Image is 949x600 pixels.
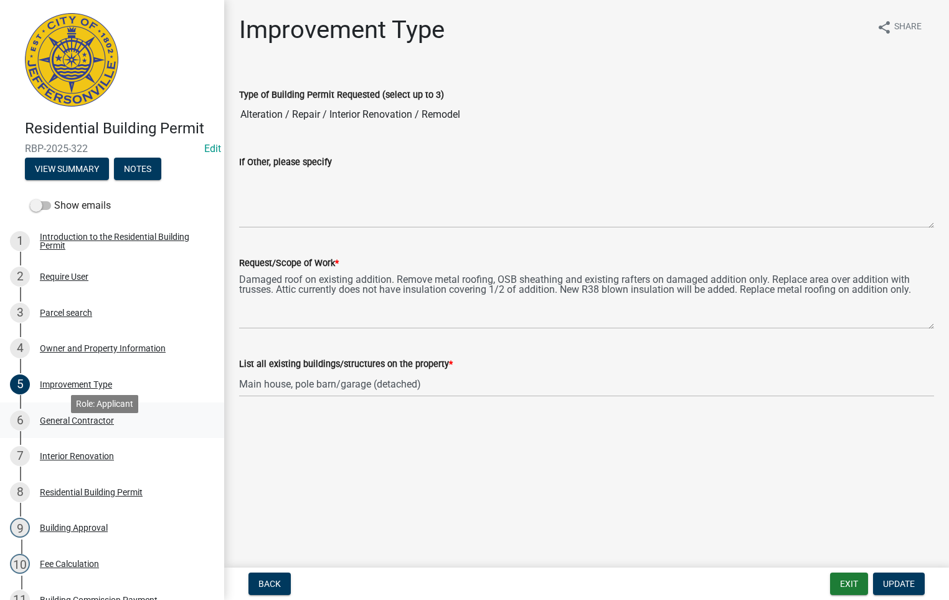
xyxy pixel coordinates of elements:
[25,143,199,155] span: RBP-2025-322
[40,416,114,425] div: General Contractor
[894,20,922,35] span: Share
[10,374,30,394] div: 5
[10,303,30,323] div: 3
[10,482,30,502] div: 8
[10,231,30,251] div: 1
[25,120,214,138] h4: Residential Building Permit
[10,554,30,574] div: 10
[10,518,30,538] div: 9
[867,15,932,39] button: shareShare
[40,452,114,460] div: Interior Renovation
[10,338,30,358] div: 4
[30,198,111,213] label: Show emails
[248,573,291,595] button: Back
[239,15,445,45] h1: Improvement Type
[40,232,204,250] div: Introduction to the Residential Building Permit
[25,158,109,180] button: View Summary
[114,158,161,180] button: Notes
[114,164,161,174] wm-modal-confirm: Notes
[25,164,109,174] wm-modal-confirm: Summary
[10,446,30,466] div: 7
[258,579,281,589] span: Back
[239,259,339,268] label: Request/Scope of Work
[204,143,221,155] wm-modal-confirm: Edit Application Number
[40,380,112,389] div: Improvement Type
[40,344,166,353] div: Owner and Property Information
[71,395,138,413] div: Role: Applicant
[40,523,108,532] div: Building Approval
[25,13,118,107] img: City of Jeffersonville, Indiana
[10,411,30,431] div: 6
[40,488,143,497] div: Residential Building Permit
[40,272,88,281] div: Require User
[239,360,453,369] label: List all existing buildings/structures on the property
[830,573,868,595] button: Exit
[883,579,915,589] span: Update
[877,20,892,35] i: share
[239,158,332,167] label: If Other, please specify
[40,308,92,317] div: Parcel search
[204,143,221,155] a: Edit
[873,573,925,595] button: Update
[40,560,99,568] div: Fee Calculation
[239,91,444,100] label: Type of Building Permit Requested (select up to 3)
[10,267,30,287] div: 2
